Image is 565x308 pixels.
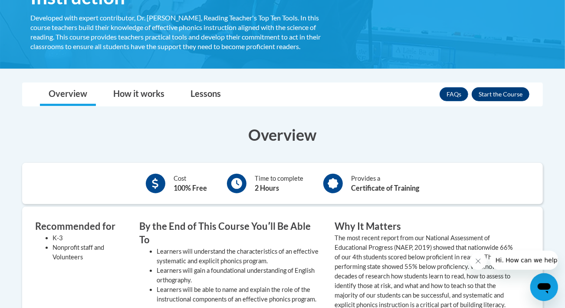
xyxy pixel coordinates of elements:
[157,247,322,266] li: Learners will understand the characteristics of an effective systematic and explicit phonics prog...
[5,6,70,13] span: Hi. How can we help?
[157,266,322,285] li: Learners will gain a foundational understanding of English orthography.
[174,184,207,192] b: 100% Free
[35,220,126,233] h3: Recommended for
[22,124,543,146] h3: Overview
[157,285,322,304] li: Learners will be able to name and explain the role of the instructional components of an effectiv...
[472,87,529,101] button: Enroll
[105,83,173,106] a: How it works
[53,233,126,243] li: K-3
[470,252,487,270] iframe: Close message
[255,174,304,193] div: Time to complete
[351,184,420,192] b: Certificate of Training
[255,184,279,192] b: 2 Hours
[335,220,517,233] h3: Why It Matters
[40,83,96,106] a: Overview
[490,251,558,270] iframe: Message from company
[182,83,230,106] a: Lessons
[174,174,207,193] div: Cost
[530,273,558,301] iframe: Button to launch messaging window
[53,243,126,262] li: Nonprofit staff and Volunteers
[351,174,420,193] div: Provides a
[30,13,330,51] div: Developed with expert contributor, Dr. [PERSON_NAME], Reading Teacher's Top Ten Tools. In this co...
[139,220,322,247] h3: By the End of This Course Youʹll Be Able To
[440,87,468,101] a: FAQs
